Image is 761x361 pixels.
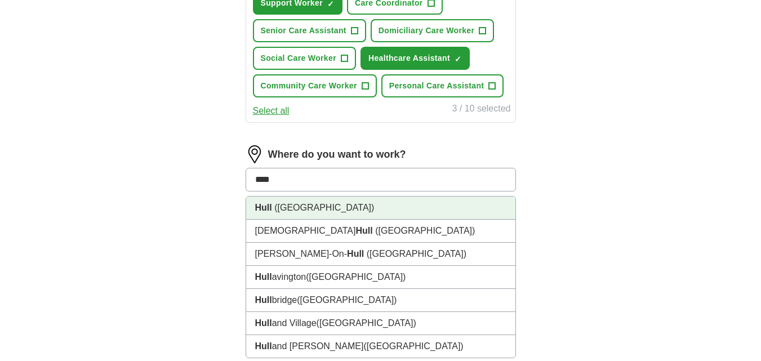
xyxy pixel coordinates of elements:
span: Personal Care Assistant [389,80,484,92]
span: ([GEOGRAPHIC_DATA]) [363,341,463,351]
button: Social Care Worker [253,47,356,70]
span: Community Care Worker [261,80,357,92]
strong: Hull [255,272,272,282]
div: 3 / 10 selected [452,102,510,118]
span: ([GEOGRAPHIC_DATA]) [306,272,406,282]
strong: Hull [347,249,364,259]
span: ([GEOGRAPHIC_DATA]) [367,249,466,259]
span: ([GEOGRAPHIC_DATA]) [297,295,397,305]
span: ✓ [455,55,461,64]
button: Senior Care Assistant [253,19,366,42]
li: bridge [246,289,515,312]
label: Where do you want to work? [268,147,406,162]
strong: Hull [255,203,272,212]
li: and [PERSON_NAME] [246,335,515,358]
span: Senior Care Assistant [261,25,346,37]
span: Healthcare Assistant [368,52,450,64]
span: Domiciliary Care Worker [379,25,474,37]
strong: Hull [255,341,272,351]
span: ([GEOGRAPHIC_DATA]) [375,226,475,235]
li: [PERSON_NAME]-On- [246,243,515,266]
button: Domiciliary Care Worker [371,19,494,42]
li: and Village [246,312,515,335]
strong: Hull [255,318,272,328]
button: Healthcare Assistant✓ [361,47,470,70]
span: ([GEOGRAPHIC_DATA]) [317,318,416,328]
strong: Hull [355,226,372,235]
button: Personal Care Assistant [381,74,504,97]
button: Community Care Worker [253,74,377,97]
li: avington [246,266,515,289]
span: ([GEOGRAPHIC_DATA]) [274,203,374,212]
strong: Hull [255,295,272,305]
img: location.png [246,145,264,163]
span: Social Care Worker [261,52,336,64]
li: [DEMOGRAPHIC_DATA] [246,220,515,243]
button: Select all [253,104,290,118]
